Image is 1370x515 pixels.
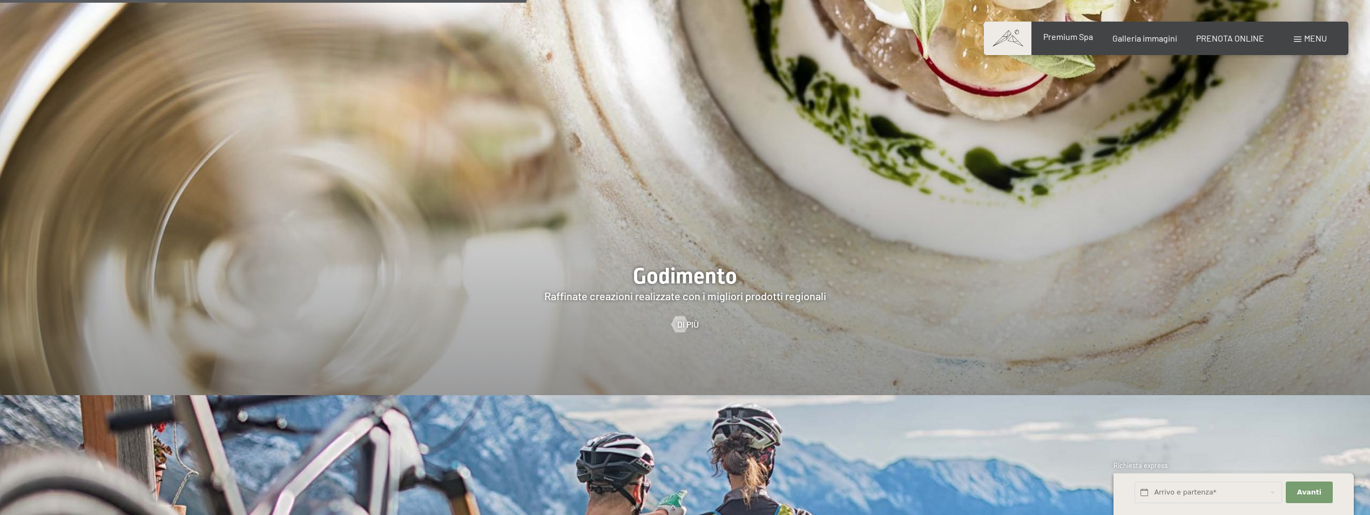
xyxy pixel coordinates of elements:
button: Avanti [1286,482,1332,504]
a: Galleria immagini [1112,33,1177,43]
span: Menu [1304,33,1327,43]
span: Avanti [1297,487,1321,497]
a: Di più [672,319,699,330]
a: Premium Spa [1043,31,1093,42]
a: PRENOTA ONLINE [1196,33,1264,43]
span: Richiesta express [1113,461,1167,470]
span: Di più [677,319,699,330]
